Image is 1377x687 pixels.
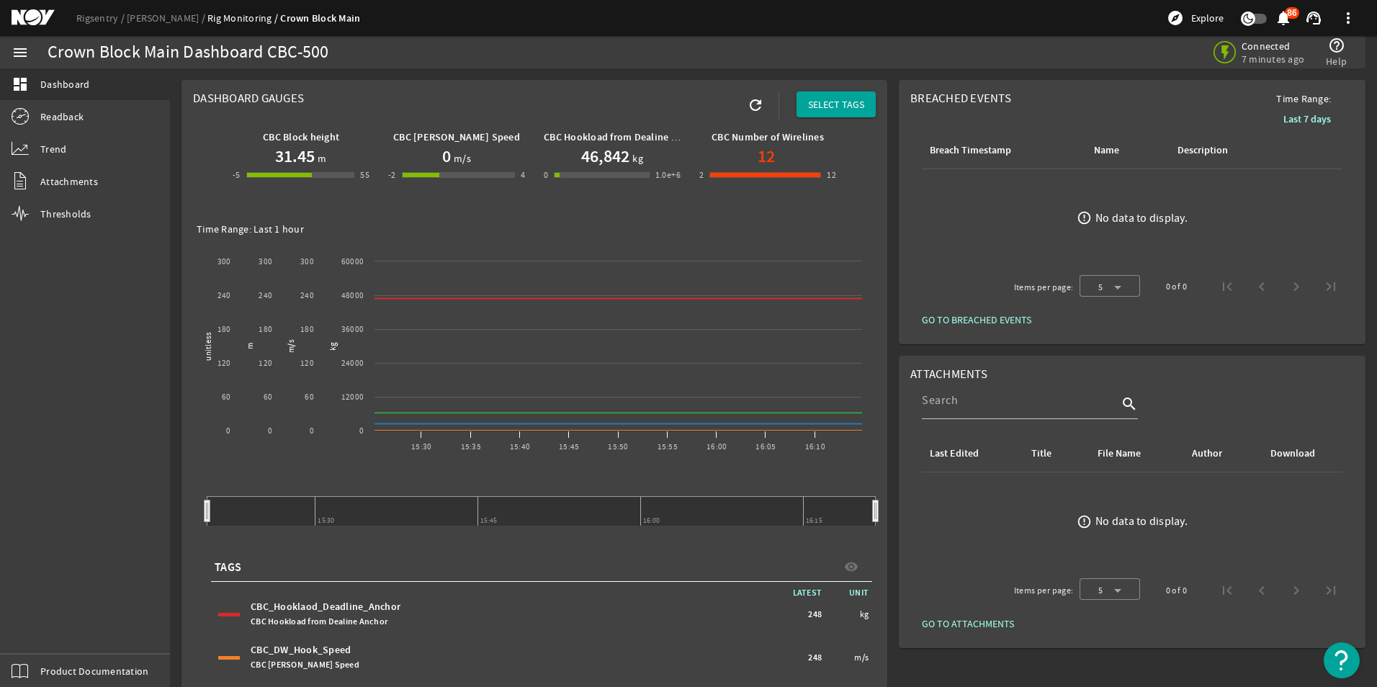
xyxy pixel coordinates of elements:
[1094,143,1119,158] div: Name
[658,441,678,452] text: 15:55
[581,145,629,168] h1: 46,842
[808,97,864,112] span: SELECT TAGS
[40,174,98,189] span: Attachments
[1191,11,1224,25] span: Explore
[263,130,339,144] b: CBC Block height
[1167,9,1184,27] mat-icon: explore
[1014,280,1074,295] div: Items per page:
[40,664,148,678] span: Product Documentation
[300,290,314,301] text: 240
[808,650,822,665] span: 248
[1031,446,1051,462] div: Title
[608,441,628,452] text: 15:50
[1178,143,1228,158] div: Description
[360,168,369,182] div: 55
[251,616,387,627] span: CBC Hookload from Dealine Anchor
[341,358,364,369] text: 24000
[793,587,830,598] span: LATEST
[40,77,89,91] span: Dashboard
[808,607,822,621] span: 248
[359,426,364,436] text: 0
[544,168,548,182] div: 0
[193,240,869,463] svg: Chart title
[451,151,471,166] span: m/s
[922,392,1118,409] input: Search
[305,392,314,403] text: 60
[1095,211,1188,225] div: No data to display.
[300,324,314,335] text: 180
[1275,11,1291,26] button: 86
[411,441,431,452] text: 15:30
[259,324,272,335] text: 180
[521,168,525,182] div: 4
[1161,6,1229,30] button: Explore
[40,207,91,221] span: Thresholds
[226,426,230,436] text: 0
[251,600,431,629] div: CBC_Hooklaod_Deadline_Anchor
[275,145,315,168] h1: 31.45
[928,446,1012,462] div: Last Edited
[280,12,360,25] a: Crown Block Main
[1166,583,1187,598] div: 0 of 0
[217,290,231,301] text: 240
[1331,1,1365,35] button: more_vert
[12,76,29,93] mat-icon: dashboard
[315,151,326,166] span: m
[910,611,1026,637] button: GO TO ATTACHMENTS
[758,145,775,168] h1: 12
[48,45,329,60] div: Crown Block Main Dashboard CBC-500
[1305,9,1322,27] mat-icon: support_agent
[829,585,872,600] span: UNIT
[1166,279,1187,294] div: 0 of 0
[341,290,364,301] text: 48000
[1190,446,1251,462] div: Author
[827,168,836,182] div: 12
[12,44,29,61] mat-icon: menu
[207,12,280,24] a: Rig Monitoring
[393,130,520,144] b: CBC [PERSON_NAME] Speed
[928,143,1075,158] div: Breach Timestamp
[699,168,704,182] div: 2
[197,222,872,236] div: Time Range: Last 1 hour
[910,91,1011,106] span: Breached Events
[245,343,256,349] text: m
[922,313,1031,327] span: GO TO BREACHED EVENTS
[854,650,869,665] span: m/s
[286,339,297,353] text: m/s
[40,142,66,156] span: Trend
[1029,446,1077,462] div: Title
[930,143,1011,158] div: Breach Timestamp
[203,332,214,361] text: unitless
[1272,106,1342,132] button: Last 7 days
[442,145,451,168] h1: 0
[310,426,314,436] text: 0
[1275,9,1292,27] mat-icon: notifications
[1324,642,1360,678] button: Open Resource Center
[222,392,231,403] text: 60
[76,12,127,24] a: Rigsentry
[1326,54,1347,68] span: Help
[1095,514,1188,529] div: No data to display.
[217,256,231,267] text: 300
[1077,210,1092,225] mat-icon: error_outline
[712,130,824,144] b: CBC Number of Wirelines
[388,168,396,182] div: -2
[341,256,364,267] text: 60000
[707,441,727,452] text: 16:00
[259,358,272,369] text: 120
[655,168,681,182] div: 1.0e+6
[1095,446,1172,462] div: File Name
[1192,446,1222,462] div: Author
[328,341,338,351] text: kg
[1283,112,1331,126] b: Last 7 days
[755,441,776,452] text: 16:05
[215,560,241,575] span: TAGS
[1077,514,1092,529] mat-icon: error_outline
[860,607,869,621] span: kg
[922,616,1014,631] span: GO TO ATTACHMENTS
[341,392,364,403] text: 12000
[259,256,272,267] text: 300
[1014,583,1074,598] div: Items per page:
[268,426,272,436] text: 0
[341,324,364,335] text: 36000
